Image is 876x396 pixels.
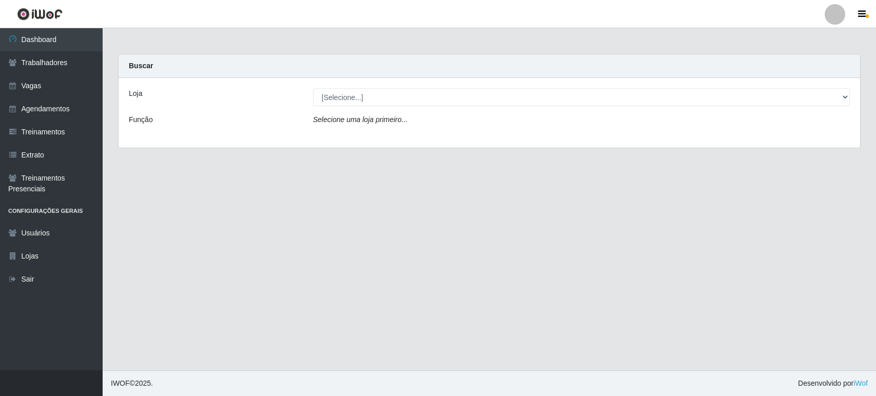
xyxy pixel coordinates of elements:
a: iWof [853,379,868,387]
label: Loja [129,88,142,99]
img: CoreUI Logo [17,8,63,21]
strong: Buscar [129,62,153,70]
span: © 2025 . [111,378,153,389]
span: Desenvolvido por [798,378,868,389]
span: IWOF [111,379,130,387]
label: Função [129,114,153,125]
i: Selecione uma loja primeiro... [313,115,407,124]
